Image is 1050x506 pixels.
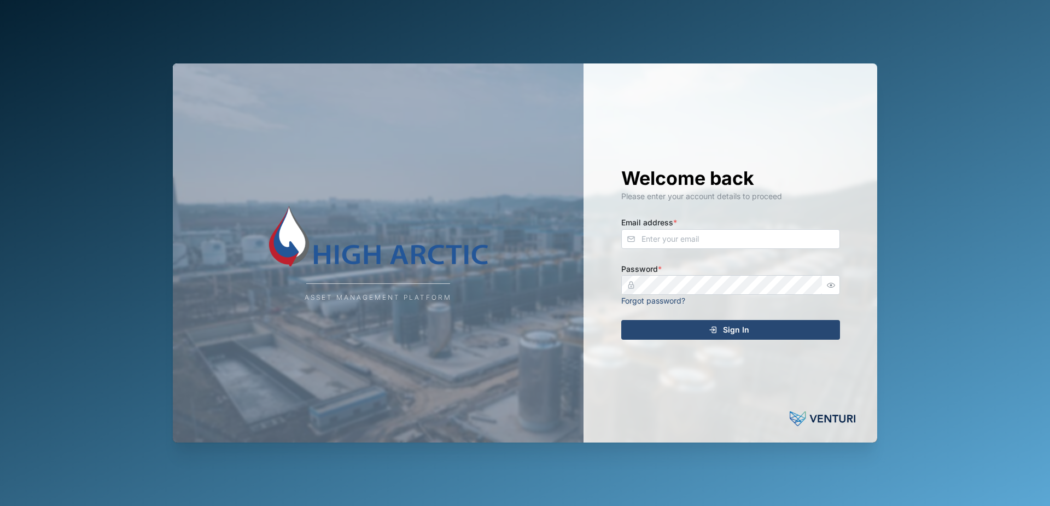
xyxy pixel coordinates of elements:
h1: Welcome back [621,166,840,190]
button: Sign In [621,320,840,340]
label: Password [621,263,662,275]
label: Email address [621,217,677,229]
img: Company Logo [269,203,488,269]
img: Venturi [790,408,855,429]
div: Please enter your account details to proceed [621,190,840,202]
span: Sign In [723,321,749,339]
a: Forgot password? [621,296,685,305]
div: Asset Management Platform [305,293,452,303]
input: Enter your email [621,229,840,249]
